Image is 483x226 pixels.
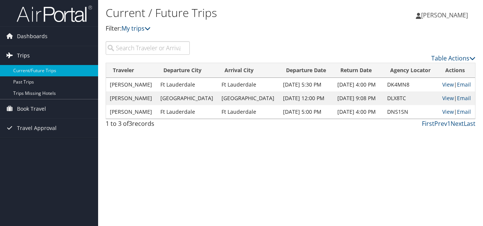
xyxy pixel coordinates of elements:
th: Departure Date: activate to sort column descending [279,63,334,78]
td: Ft Lauderdale [218,78,279,91]
th: Return Date: activate to sort column ascending [334,63,384,78]
a: First [422,119,434,128]
a: View [442,81,454,88]
td: [PERSON_NAME] [106,91,157,105]
span: [PERSON_NAME] [421,11,468,19]
td: | [438,91,475,105]
a: Last [464,119,475,128]
a: View [442,94,454,102]
td: [DATE] 4:00 PM [334,105,384,119]
div: 1 to 3 of records [106,119,190,132]
span: 3 [129,119,132,128]
td: DLX8TC [383,91,438,105]
span: Book Travel [17,99,46,118]
th: Departure City: activate to sort column ascending [157,63,218,78]
span: Dashboards [17,27,48,46]
td: | [438,105,475,119]
span: Trips [17,46,30,65]
a: My trips [122,24,151,33]
span: Travel Approval [17,119,57,138]
h1: Current / Future Trips [106,5,352,21]
a: Email [457,94,471,102]
td: [GEOGRAPHIC_DATA] [157,91,218,105]
td: [GEOGRAPHIC_DATA] [218,91,279,105]
td: Ft Lauderdale [157,78,218,91]
th: Actions [438,63,475,78]
td: [PERSON_NAME] [106,78,157,91]
a: Table Actions [431,54,475,62]
td: Ft Lauderdale [157,105,218,119]
td: DK4MN8 [383,78,438,91]
a: Email [457,81,471,88]
td: [DATE] 4:00 PM [334,78,384,91]
td: [DATE] 5:00 PM [279,105,334,119]
td: [PERSON_NAME] [106,105,157,119]
img: airportal-logo.png [17,5,92,23]
td: | [438,78,475,91]
td: DNS1SN [383,105,438,119]
td: [DATE] 12:00 PM [279,91,334,105]
td: [DATE] 9:08 PM [334,91,384,105]
a: Email [457,108,471,115]
p: Filter: [106,24,352,34]
td: Ft Lauderdale [218,105,279,119]
a: Next [451,119,464,128]
a: Prev [434,119,447,128]
a: [PERSON_NAME] [416,4,475,26]
th: Arrival City: activate to sort column ascending [218,63,279,78]
th: Agency Locator: activate to sort column ascending [383,63,438,78]
input: Search Traveler or Arrival City [106,41,190,55]
th: Traveler: activate to sort column ascending [106,63,157,78]
a: 1 [447,119,451,128]
a: View [442,108,454,115]
td: [DATE] 5:30 PM [279,78,334,91]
